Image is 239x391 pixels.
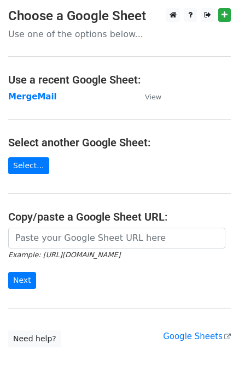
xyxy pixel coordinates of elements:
h3: Choose a Google Sheet [8,8,231,24]
a: Google Sheets [163,331,231,341]
h4: Use a recent Google Sheet: [8,73,231,86]
p: Use one of the options below... [8,28,231,40]
input: Next [8,272,36,289]
a: View [134,92,161,102]
a: Select... [8,157,49,174]
h4: Select another Google Sheet: [8,136,231,149]
small: View [145,93,161,101]
small: Example: [URL][DOMAIN_NAME] [8,251,120,259]
input: Paste your Google Sheet URL here [8,228,225,248]
a: Need help? [8,330,61,347]
h4: Copy/paste a Google Sheet URL: [8,210,231,223]
a: MergeMail [8,92,57,102]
